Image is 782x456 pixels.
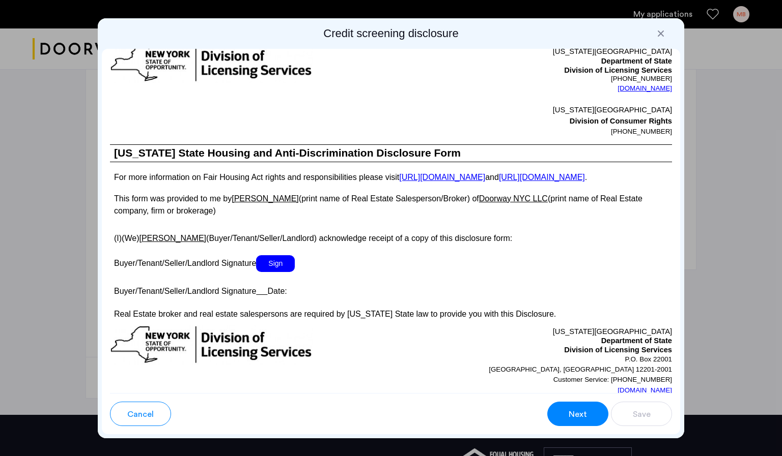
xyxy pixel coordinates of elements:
p: Department of State [391,337,672,346]
img: new-york-logo.png [110,44,313,83]
p: [PHONE_NUMBER] [391,127,672,137]
p: This form was provided to me by (print name of Real Estate Salesperson/Broker) of (print name of ... [110,193,672,217]
span: Buyer/Tenant/Seller/Landlord Signature [114,259,256,267]
h2: Credit screening disclosure [102,26,680,41]
h1: [US_STATE] State Housing and Anti-Discrimination Disclosure Form [110,145,672,162]
p: [GEOGRAPHIC_DATA], [GEOGRAPHIC_DATA] 12201-2001 [391,364,672,375]
a: [DOMAIN_NAME] [618,83,672,94]
u: [PERSON_NAME] [139,234,206,242]
p: Division of Consumer Rights [391,115,672,127]
p: [PHONE_NUMBER] [391,75,672,83]
button: button [547,402,608,426]
a: [URL][DOMAIN_NAME] [399,173,485,181]
span: Next [569,408,587,420]
p: For more information on Fair Housing Act rights and responsibilities please visit and . [110,173,672,181]
button: button [110,402,171,426]
p: Real Estate broker and real estate salespersons are required by [US_STATE] State law to provide y... [110,308,672,320]
p: (I)(We) (Buyer/Tenant/Seller/Landlord) acknowledge receipt of a copy of this disclosure form: [110,228,672,245]
button: button [611,402,672,426]
p: Buyer/Tenant/Seller/Landlord Signature Date: [110,283,672,297]
a: [DOMAIN_NAME] [618,385,672,396]
p: Division of Licensing Services [391,346,672,355]
span: Cancel [127,408,154,420]
span: Save [633,408,651,420]
p: [US_STATE][GEOGRAPHIC_DATA] [391,44,672,57]
u: Doorway NYC LLC [479,194,548,203]
span: Sign [256,255,295,272]
p: [US_STATE][GEOGRAPHIC_DATA] [391,104,672,115]
p: Division of Licensing Services [391,66,672,75]
u: [PERSON_NAME] [232,194,299,203]
img: new-york-logo.png [110,325,313,364]
p: P.O. Box 22001 [391,354,672,364]
p: Department of State [391,57,672,66]
p: Customer Service: [PHONE_NUMBER] [391,375,672,385]
p: [US_STATE][GEOGRAPHIC_DATA] [391,325,672,337]
a: [URL][DOMAIN_NAME] [499,173,585,181]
